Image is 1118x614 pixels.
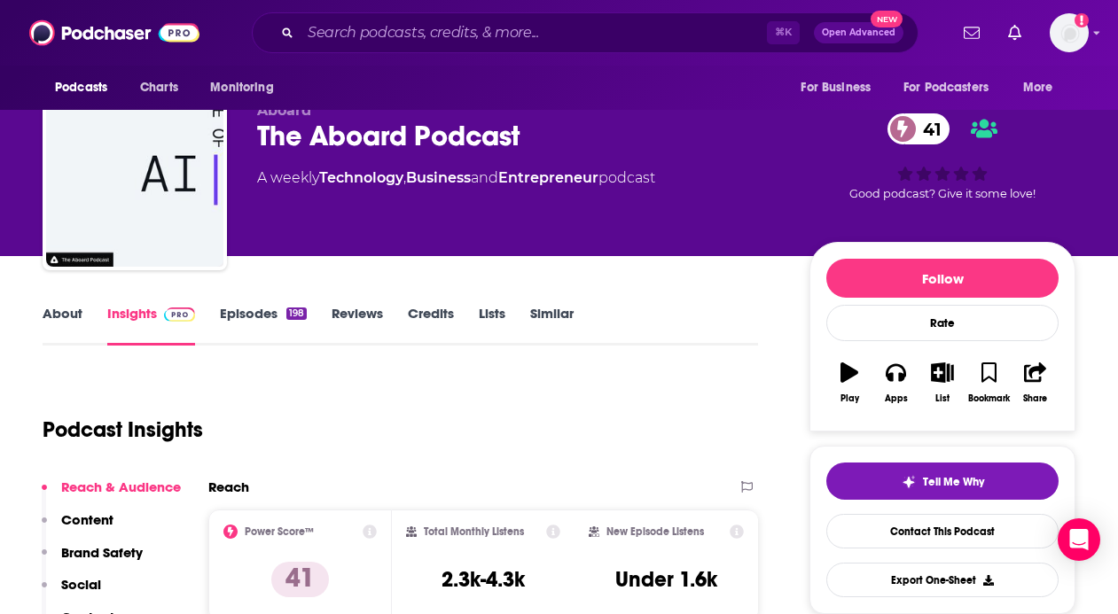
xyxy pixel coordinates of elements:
[923,475,984,489] span: Tell Me Why
[408,305,454,346] a: Credits
[903,75,989,100] span: For Podcasters
[471,169,498,186] span: and
[1023,75,1053,100] span: More
[198,71,296,105] button: open menu
[42,511,113,544] button: Content
[55,75,107,100] span: Podcasts
[615,566,717,593] h3: Under 1.6k
[42,478,181,511] button: Reach & Audience
[301,19,767,47] input: Search podcasts, credits, & more...
[257,102,311,119] span: Aboard
[286,307,307,320] div: 198
[840,393,859,404] div: Play
[957,18,987,48] a: Show notifications dropdown
[801,75,871,100] span: For Business
[966,351,1012,415] button: Bookmark
[606,525,704,538] h2: New Episode Listens
[140,75,178,100] span: Charts
[498,169,598,186] a: Entrepreneur
[902,475,916,489] img: tell me why sparkle
[42,544,143,577] button: Brand Safety
[1012,351,1059,415] button: Share
[826,351,872,415] button: Play
[1050,13,1089,52] button: Show profile menu
[61,511,113,528] p: Content
[479,305,505,346] a: Lists
[1050,13,1089,52] span: Logged in as gabriellaippaso
[271,562,329,597] p: 41
[530,305,574,346] a: Similar
[1050,13,1089,52] img: User Profile
[252,12,919,53] div: Search podcasts, credits, & more...
[826,305,1059,341] div: Rate
[826,514,1059,548] a: Contact This Podcast
[43,71,130,105] button: open menu
[129,71,189,105] a: Charts
[403,169,406,186] span: ,
[1023,393,1047,404] div: Share
[1058,518,1100,561] div: Open Intercom Messenger
[826,462,1059,500] button: tell me why sparkleTell Me Why
[210,75,273,100] span: Monitoring
[887,113,950,144] a: 41
[872,351,919,415] button: Apps
[935,393,950,404] div: List
[892,71,1014,105] button: open menu
[220,305,307,346] a: Episodes198
[871,11,903,27] span: New
[257,167,655,189] div: A weekly podcast
[42,576,101,609] button: Social
[43,416,203,443] h1: Podcast Insights
[1011,71,1075,105] button: open menu
[905,113,950,144] span: 41
[1001,18,1028,48] a: Show notifications dropdown
[919,351,966,415] button: List
[406,169,471,186] a: Business
[319,169,403,186] a: Technology
[61,544,143,561] p: Brand Safety
[61,576,101,593] p: Social
[1075,13,1089,27] svg: Add a profile image
[164,307,195,322] img: Podchaser Pro
[814,22,903,43] button: Open AdvancedNew
[208,478,249,495] h2: Reach
[826,259,1059,298] button: Follow
[809,102,1075,212] div: 41Good podcast? Give it some love!
[46,89,223,267] img: The Aboard Podcast
[885,393,908,404] div: Apps
[61,478,181,495] p: Reach & Audience
[245,525,314,538] h2: Power Score™
[767,21,800,44] span: ⌘ K
[43,305,82,346] a: About
[442,566,525,593] h3: 2.3k-4.3k
[424,525,524,538] h2: Total Monthly Listens
[29,16,199,50] img: Podchaser - Follow, Share and Rate Podcasts
[822,28,895,37] span: Open Advanced
[788,71,893,105] button: open menu
[849,187,1036,200] span: Good podcast? Give it some love!
[968,393,1010,404] div: Bookmark
[826,563,1059,597] button: Export One-Sheet
[107,305,195,346] a: InsightsPodchaser Pro
[332,305,383,346] a: Reviews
